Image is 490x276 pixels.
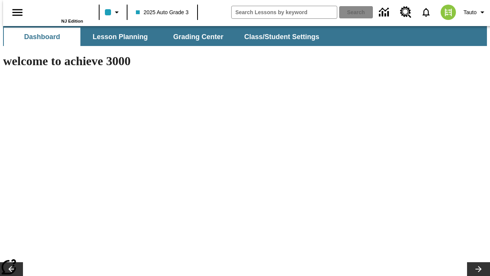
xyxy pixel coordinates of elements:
[6,1,29,24] button: Open side menu
[238,28,325,46] button: Class/Student Settings
[61,19,83,23] span: NJ Edition
[416,2,436,22] a: Notifications
[374,2,395,23] a: Data Center
[33,3,83,23] div: Home
[395,2,416,23] a: Resource Center, Will open in new tab
[136,8,189,16] span: 2025 Auto Grade 3
[82,28,158,46] button: Lesson Planning
[461,5,490,19] button: Profile/Settings
[232,6,337,18] input: search field
[441,5,456,20] img: avatar image
[436,2,461,22] button: Select a new avatar
[4,28,80,46] button: Dashboard
[160,28,237,46] button: Grading Center
[102,5,124,19] button: Class color is light blue. Change class color
[3,54,334,68] h1: welcome to achieve 3000
[33,3,83,19] a: Home
[3,28,326,46] div: SubNavbar
[464,8,477,16] span: Tauto
[3,26,487,46] div: SubNavbar
[467,262,490,276] button: Lesson carousel, Next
